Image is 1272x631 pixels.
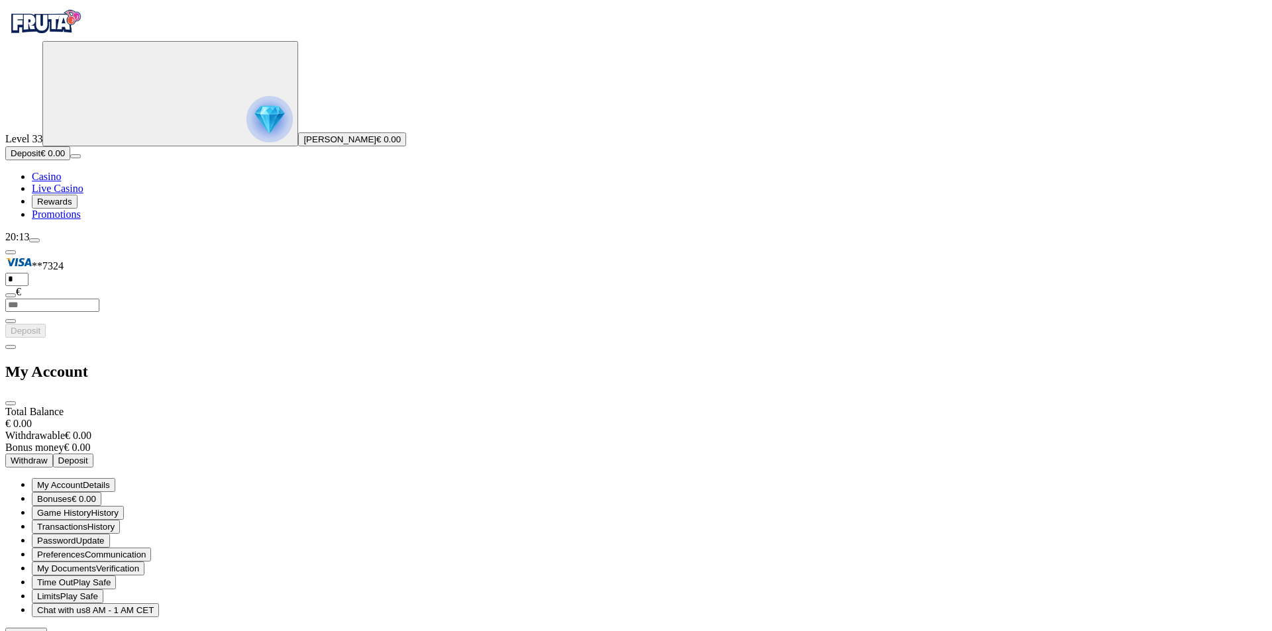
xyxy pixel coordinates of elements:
[5,430,65,441] span: Withdrawable
[32,171,61,182] span: Casino
[58,456,88,465] span: Deposit
[32,478,115,492] button: user-circle iconMy AccountDetails
[96,563,139,573] span: Verification
[5,133,42,144] span: Level 33
[32,520,120,534] button: transactions iconTransactionsHistory
[29,238,40,242] button: menu
[91,508,118,518] span: History
[37,197,72,207] span: Rewards
[32,534,110,548] button: lock-inverse iconPasswordUpdate
[5,319,16,323] button: eye icon
[5,430,1267,442] div: € 0.00
[87,522,115,532] span: History
[303,134,376,144] span: [PERSON_NAME]
[37,494,72,504] span: Bonuses
[32,548,151,561] button: toggle iconPreferencesCommunication
[11,456,48,465] span: Withdraw
[5,146,70,160] button: Depositplus icon€ 0.00
[5,442,64,453] span: Bonus money
[5,363,1267,381] h2: My Account
[83,480,110,490] span: Details
[53,454,93,467] button: Deposit
[5,250,16,254] button: Hide quick deposit form
[11,326,40,336] span: Deposit
[32,575,116,589] button: clock iconTime OutPlay Safe
[85,605,154,615] span: 8 AM - 1 AM CET
[5,418,1267,430] div: € 0.00
[5,5,1267,220] nav: Primary
[70,154,81,158] button: menu
[246,96,293,142] img: reward progress
[5,454,53,467] button: Withdraw
[32,183,83,194] span: Live Casino
[85,550,146,559] span: Communication
[32,171,61,182] a: diamond iconCasino
[32,195,78,209] button: reward iconRewards
[5,29,85,40] a: Fruta
[376,134,401,144] span: € 0.00
[37,480,83,490] span: My Account
[5,293,16,297] button: eye icon
[32,603,159,617] button: headphones iconChat with us8 AM - 1 AM CET
[32,183,83,194] a: poker-chip iconLive Casino
[76,536,105,546] span: Update
[5,442,1267,454] div: € 0.00
[37,508,91,518] span: Game History
[37,536,76,546] span: Password
[37,591,60,601] span: Limits
[32,589,103,603] button: limits iconLimitsPlay Safe
[60,591,98,601] span: Play Safe
[298,132,406,146] button: [PERSON_NAME]€ 0.00
[32,209,81,220] span: Promotions
[37,577,73,587] span: Time Out
[73,577,111,587] span: Play Safe
[5,406,1267,430] div: Total Balance
[37,605,85,615] span: Chat with us
[32,561,144,575] button: document iconMy DocumentsVerification
[5,231,29,242] span: 20:13
[72,494,96,504] span: € 0.00
[32,506,124,520] button: history iconGame HistoryHistory
[5,345,16,349] button: chevron-left icon
[37,550,85,559] span: Preferences
[11,148,40,158] span: Deposit
[32,209,81,220] a: gift-inverted iconPromotions
[42,41,298,146] button: reward progress
[5,5,85,38] img: Fruta
[5,255,32,269] img: Visa
[32,492,101,506] button: smiley iconBonuses€ 0.00
[40,148,65,158] span: € 0.00
[37,522,87,532] span: Transactions
[37,563,96,573] span: My Documents
[5,401,16,405] button: close
[16,286,21,297] span: €
[5,324,46,338] button: Deposit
